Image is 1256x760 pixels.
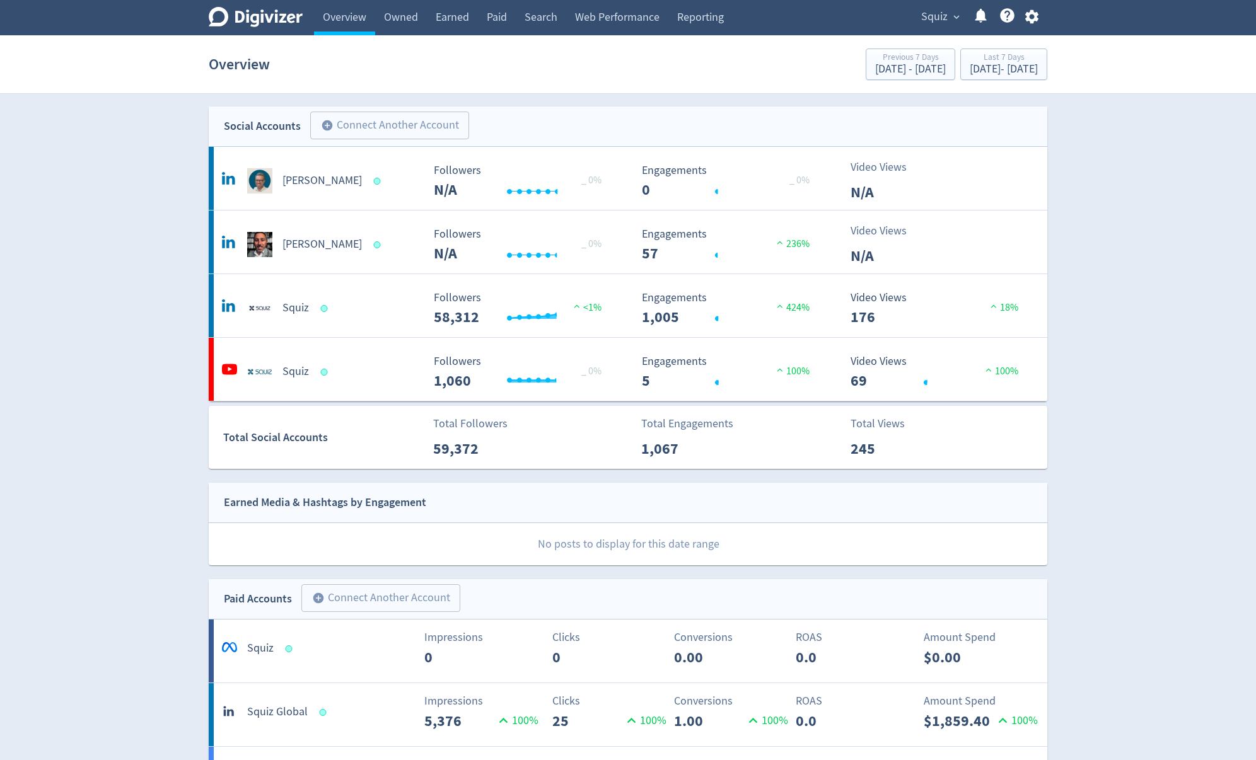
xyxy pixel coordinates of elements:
p: No posts to display for this date range [209,523,1047,565]
div: [DATE] - [DATE] [970,64,1038,75]
a: Squiz undefinedSquiz Followers --- _ 0% Followers 1,060 Engagements 5 Engagements 5 100% Video Vi... [209,338,1047,401]
h5: [PERSON_NAME] [282,237,362,252]
span: Data last synced: 29 Sep 2025, 12:02am (AEST) [374,241,385,248]
p: Video Views [851,222,923,239]
svg: Engagements 57 [636,228,825,262]
div: [DATE] - [DATE] [875,64,946,75]
span: _ 0% [789,174,810,187]
p: 100 % [745,712,788,729]
svg: Engagements 5 [636,355,825,389]
p: $1,859.40 [924,710,994,732]
svg: Followers --- [427,164,617,198]
button: Previous 7 Days[DATE] - [DATE] [866,49,955,80]
p: 0.0 [796,710,868,732]
p: 0.0 [796,646,868,669]
span: 100% [774,365,810,377]
p: 59,372 [433,437,506,460]
div: Total Social Accounts [223,429,424,447]
h5: Squiz Global [247,705,308,720]
a: Connect Another Account [292,586,460,612]
p: Conversions [674,629,788,646]
p: Impressions [424,693,538,710]
p: $0.00 [924,646,996,669]
span: Squiz [921,7,948,27]
span: _ 0% [581,238,602,250]
img: positive-performance.svg [987,301,1000,311]
p: N/A [851,181,923,204]
p: 100 % [623,712,666,729]
span: _ 0% [581,365,602,377]
img: positive-performance.svg [774,238,786,247]
span: Data last synced: 29 Sep 2025, 4:02pm (AEST) [321,369,332,376]
p: Amount Spend [924,629,1038,646]
span: 236% [774,238,810,250]
img: Nick Condon undefined [247,232,272,257]
span: _ 0% [581,174,602,187]
p: 25 [552,710,623,732]
a: Anthony Nigro undefined[PERSON_NAME] Followers --- _ 0% Followers N/A Engagements 0 Engagements 0... [209,147,1047,210]
h5: Squiz [282,364,309,379]
p: ROAS [796,629,910,646]
button: Connect Another Account [301,584,460,612]
p: Total Followers [433,415,508,432]
p: 0 [424,646,497,669]
button: Squiz [917,7,963,27]
span: expand_more [951,11,962,23]
span: 424% [774,301,810,314]
p: 0.00 [674,646,747,669]
svg: Followers --- [427,355,617,389]
svg: Engagements 1,005 [636,292,825,325]
img: positive-performance.svg [571,301,583,311]
svg: Video Views 69 [844,355,1033,389]
p: 1,067 [641,437,714,460]
p: ROAS [796,693,910,710]
svg: linkedin [222,702,237,717]
span: Data last synced: 29 Sep 2025, 4:02am (AEST) [321,305,332,312]
p: 245 [851,437,923,460]
p: Conversions [674,693,788,710]
img: positive-performance.svg [982,365,995,374]
button: Last 7 Days[DATE]- [DATE] [960,49,1047,80]
span: 18% [987,301,1018,314]
p: Total Views [851,415,923,432]
p: 1.00 [674,710,745,732]
span: add_circle [312,592,325,604]
p: Clicks [552,693,666,710]
span: <1% [571,301,602,314]
svg: Followers --- [427,228,617,262]
svg: Engagements 0 [636,164,825,198]
div: Social Accounts [224,117,301,135]
span: 100% [982,365,1018,377]
div: Paid Accounts [224,590,292,608]
h5: [PERSON_NAME] [282,173,362,188]
span: Data last synced: 29 Sep 2025, 12:02am (AEST) [374,178,385,185]
p: 5,376 [424,710,495,732]
img: positive-performance.svg [774,365,786,374]
svg: Followers --- [427,292,617,325]
img: Anthony Nigro undefined [247,168,272,193]
img: positive-performance.svg [774,301,786,311]
p: Amount Spend [924,693,1038,710]
span: Data last synced: 29 Sep 2025, 9:01am (AEST) [286,645,296,652]
div: Last 7 Days [970,53,1038,64]
div: Earned Media & Hashtags by Engagement [224,493,426,512]
a: Squiz GlobalImpressions5,376100%Clicks25100%Conversions1.00100%ROAS0.0Amount Spend$1,859.40100% [209,683,1047,746]
img: Squiz undefined [247,296,272,321]
div: Previous 7 Days [875,53,946,64]
span: Data last synced: 29 Sep 2025, 12:01pm (AEST) [320,709,330,716]
a: *SquizImpressions0Clicks0Conversions0.00ROAS0.0Amount Spend$0.00 [209,619,1047,682]
a: Squiz undefinedSquiz Followers --- Followers 58,312 <1% Engagements 1,005 Engagements 1,005 424% ... [209,274,1047,337]
p: N/A [851,245,923,267]
button: Connect Another Account [310,112,469,139]
h1: Overview [209,44,270,84]
p: 100 % [994,712,1038,729]
h5: Squiz [247,641,274,656]
p: Total Engagements [641,415,733,432]
p: Video Views [851,159,923,176]
span: add_circle [321,119,334,132]
p: Impressions [424,629,538,646]
img: Squiz undefined [247,359,272,384]
h5: Squiz [282,301,309,316]
a: Connect Another Account [301,113,469,139]
svg: Video Views 176 [844,292,1033,325]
